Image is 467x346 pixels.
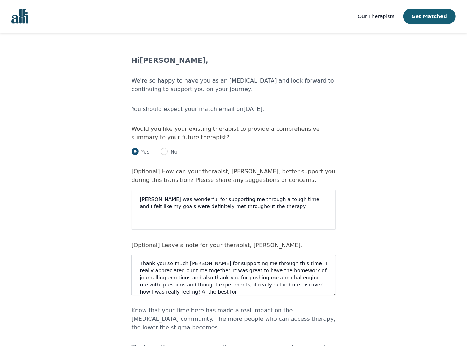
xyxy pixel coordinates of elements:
img: alli logo [11,9,28,24]
textarea: Thank you so much [PERSON_NAME] for supporting me through this time! I really appreciated our tim... [132,255,336,295]
p: Yes [139,148,150,155]
a: Our Therapists [358,12,394,21]
textarea: [PERSON_NAME] was wonderful for supporting me through a tough time and I felt like my goals were ... [132,190,336,230]
h1: Hi [PERSON_NAME] , [132,55,336,65]
p: You should expect your match email on [DATE] . [132,105,336,113]
button: Get Matched [403,9,456,24]
label: [Optional] How can your therapist, [PERSON_NAME], better support you during this transition? Plea... [132,168,335,183]
p: No [168,148,177,155]
p: We're so happy to have you as an [MEDICAL_DATA] and look forward to continuing to support you on ... [132,77,336,94]
label: [Optional] Leave a note for your therapist, [PERSON_NAME]. [132,242,302,249]
p: Know that your time here has made a real impact on the [MEDICAL_DATA] community. The more people ... [132,306,336,332]
span: Our Therapists [358,13,394,19]
label: Would you like your existing therapist to provide a comprehensive summary to your future therapist? [132,125,320,141]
